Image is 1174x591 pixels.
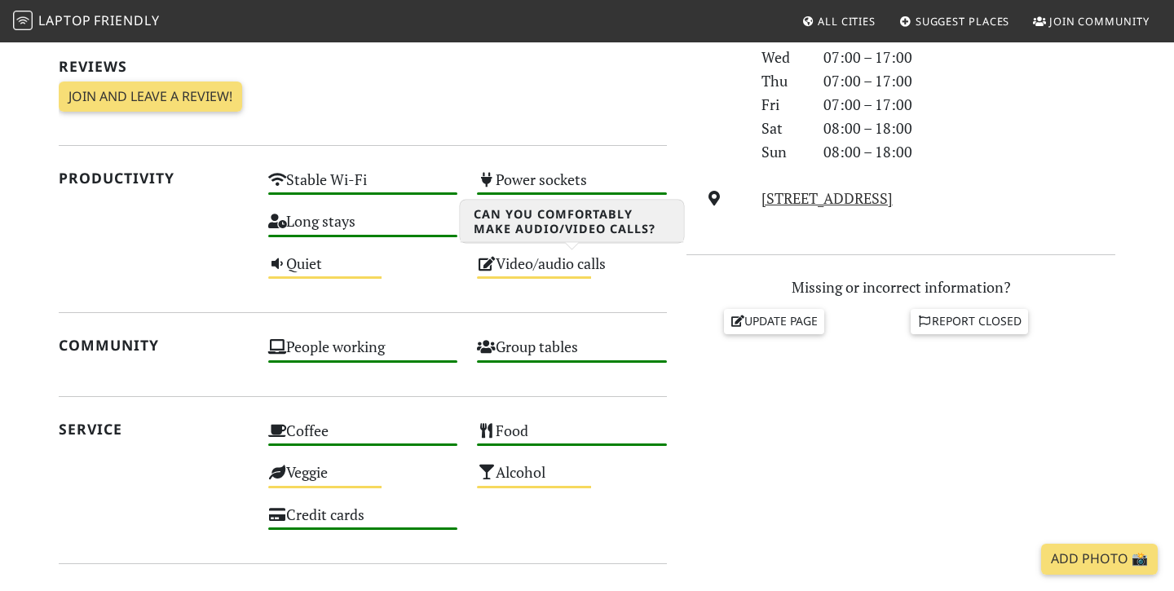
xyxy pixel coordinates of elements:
[258,250,468,292] div: Quiet
[761,188,893,208] a: [STREET_ADDRESS]
[467,166,677,208] div: Power sockets
[258,333,468,375] div: People working
[1026,7,1156,36] a: Join Community
[814,140,1125,164] div: 08:00 – 18:00
[814,46,1125,69] div: 07:00 – 17:00
[461,201,684,243] h3: Can you comfortably make audio/video calls?
[59,170,249,187] h2: Productivity
[94,11,159,29] span: Friendly
[916,14,1010,29] span: Suggest Places
[258,501,468,543] div: Credit cards
[467,333,677,375] div: Group tables
[818,14,876,29] span: All Cities
[686,276,1115,299] p: Missing or incorrect information?
[467,459,677,501] div: Alcohol
[893,7,1017,36] a: Suggest Places
[752,140,814,164] div: Sun
[814,117,1125,140] div: 08:00 – 18:00
[911,309,1028,333] a: Report closed
[258,459,468,501] div: Veggie
[13,7,160,36] a: LaptopFriendly LaptopFriendly
[752,46,814,69] div: Wed
[59,421,249,438] h2: Service
[752,117,814,140] div: Sat
[752,93,814,117] div: Fri
[467,250,677,292] div: Video/audio calls
[814,93,1125,117] div: 07:00 – 17:00
[258,166,468,208] div: Stable Wi-Fi
[258,417,468,459] div: Coffee
[59,82,242,112] a: Join and leave a review!
[38,11,91,29] span: Laptop
[258,208,468,249] div: Long stays
[1049,14,1150,29] span: Join Community
[795,7,882,36] a: All Cities
[59,337,249,354] h2: Community
[467,417,677,459] div: Food
[752,69,814,93] div: Thu
[59,58,667,75] h2: Reviews
[13,11,33,30] img: LaptopFriendly
[814,69,1125,93] div: 07:00 – 17:00
[724,309,825,333] a: Update page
